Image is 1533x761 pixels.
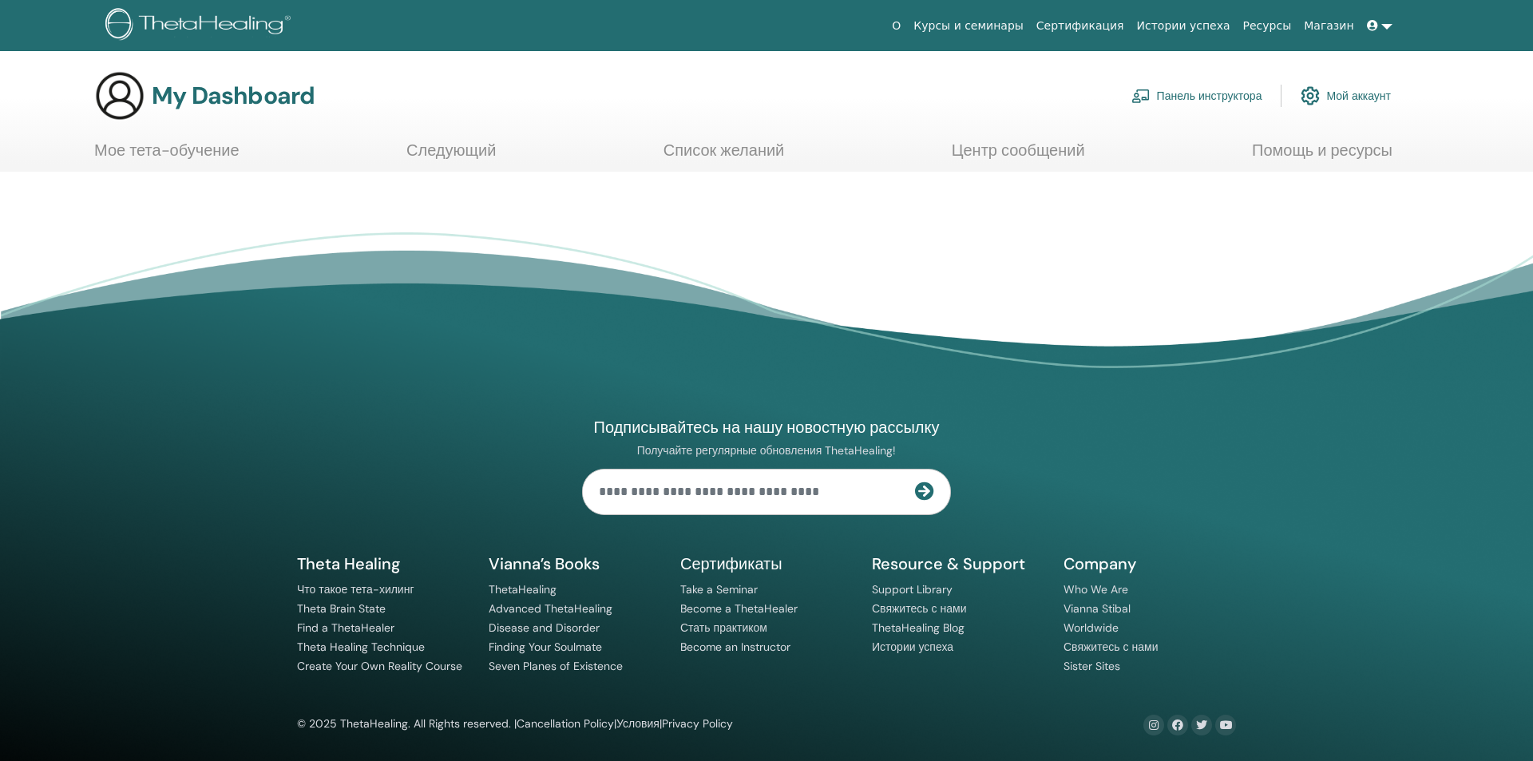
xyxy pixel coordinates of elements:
[680,582,758,597] a: Take a Seminar
[94,70,145,121] img: generic-user-icon.jpg
[582,417,951,438] h4: Подписывайтесь на нашу новостную рассылку
[1237,11,1298,41] a: Ресурсы
[489,659,623,673] a: Seven Planes of Existence
[872,582,953,597] a: Support Library
[1064,659,1120,673] a: Sister Sites
[907,11,1030,41] a: Курсы и семинары
[664,141,785,172] a: Список желаний
[1301,82,1320,109] img: cog.svg
[1301,78,1391,113] a: Мой аккаунт
[489,640,602,654] a: Finding Your Soulmate
[489,620,600,635] a: Disease and Disorder
[1030,11,1131,41] a: Сертификация
[297,659,462,673] a: Create Your Own Reality Course
[297,601,386,616] a: Theta Brain State
[1064,601,1131,616] a: Vianna Stibal
[1297,11,1360,41] a: Магазин
[94,141,240,172] a: Мое тета-обучение
[1131,78,1262,113] a: Панель инструктора
[297,582,414,597] a: Что такое тета-хилинг
[872,620,965,635] a: ThetaHealing Blog
[1131,89,1151,103] img: chalkboard-teacher.svg
[297,715,733,734] div: © 2025 ThetaHealing. All Rights reserved. | | |
[1064,553,1236,574] h5: Company
[517,716,614,731] a: Cancellation Policy
[872,553,1044,574] h5: Resource & Support
[662,716,733,731] a: Privacy Policy
[489,553,661,574] h5: Vianna’s Books
[952,141,1085,172] a: Центр сообщений
[680,553,853,574] h5: Сертификаты
[680,640,790,654] a: Become an Instructor
[885,11,907,41] a: О
[1064,620,1119,635] a: Worldwide
[872,640,953,654] a: Истории успеха
[872,601,966,616] a: Свяжитесь с нами
[489,582,557,597] a: ThetaHealing
[152,81,315,110] h3: My Dashboard
[1064,640,1158,654] a: Свяжитесь с нами
[582,443,951,458] p: Получайте регулярные обновления ThetaHealing!
[406,141,496,172] a: Следующий
[297,553,469,574] h5: Theta Healing
[1252,141,1392,172] a: Помощь и ресурсы
[297,640,425,654] a: Theta Healing Technique
[680,601,798,616] a: Become a ThetaHealer
[297,620,394,635] a: Find a ThetaHealer
[1064,582,1128,597] a: Who We Are
[489,601,612,616] a: Advanced ThetaHealing
[680,620,767,635] a: Стать практиком
[105,8,296,44] img: logo.png
[1131,11,1237,41] a: Истории успеха
[616,716,660,731] a: Условия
